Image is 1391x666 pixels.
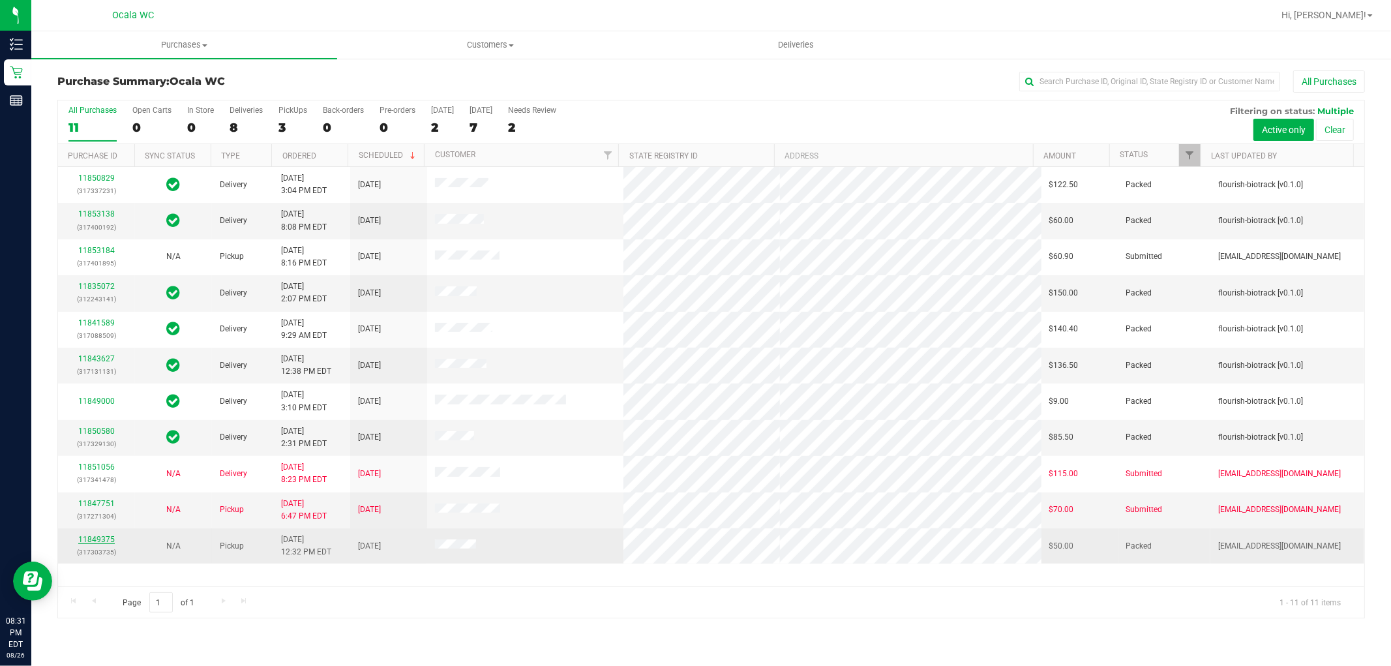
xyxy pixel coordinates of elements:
a: Purchases [31,31,337,59]
span: $140.40 [1049,323,1079,335]
span: [DATE] [358,468,381,480]
th: Address [774,144,1033,167]
span: In Sync [166,392,180,410]
div: Pre-orders [380,106,415,115]
a: 11843627 [78,354,115,363]
a: 11850829 [78,174,115,183]
span: Delivery [220,323,247,335]
div: PickUps [278,106,307,115]
div: Open Carts [132,106,172,115]
span: $136.50 [1049,359,1079,372]
inline-svg: Reports [10,94,23,107]
a: 11853184 [78,246,115,255]
a: 11849375 [78,535,115,544]
span: flourish-biotrack [v0.1.0] [1218,323,1303,335]
span: Not Applicable [166,469,181,478]
span: $60.00 [1049,215,1074,227]
span: Ocala WC [112,10,154,21]
span: Pickup [220,540,244,552]
span: Delivery [220,431,247,444]
button: N/A [166,540,181,552]
div: Needs Review [508,106,556,115]
span: Not Applicable [166,505,181,514]
span: [EMAIL_ADDRESS][DOMAIN_NAME] [1218,250,1341,263]
div: 0 [380,120,415,135]
a: 11849000 [78,397,115,406]
div: In Store [187,106,214,115]
button: N/A [166,504,181,516]
a: Ordered [282,151,316,160]
p: (317400192) [66,221,127,234]
span: Delivery [220,179,247,191]
span: In Sync [166,284,180,302]
a: Sync Status [145,151,195,160]
span: Pickup [220,250,244,263]
a: Scheduled [359,151,418,160]
span: Deliveries [760,39,831,51]
button: N/A [166,250,181,263]
p: (317329130) [66,438,127,450]
span: [DATE] 12:32 PM EDT [281,534,331,558]
a: Amount [1043,151,1076,160]
span: [DATE] [358,323,381,335]
span: [DATE] [358,250,381,263]
span: Page of 1 [112,592,205,613]
span: [DATE] 3:04 PM EDT [281,172,327,197]
a: Purchase ID [68,151,117,160]
span: Packed [1126,215,1152,227]
span: Packed [1126,431,1152,444]
a: Last Updated By [1212,151,1278,160]
span: $150.00 [1049,287,1079,299]
div: 3 [278,120,307,135]
button: Active only [1253,119,1314,141]
div: Back-orders [323,106,364,115]
span: $50.00 [1049,540,1074,552]
span: [DATE] [358,287,381,299]
p: (312243141) [66,293,127,305]
span: In Sync [166,320,180,338]
div: 0 [187,120,214,135]
span: In Sync [166,175,180,194]
input: Search Purchase ID, Original ID, State Registry ID or Customer Name... [1019,72,1280,91]
a: Deliveries [643,31,949,59]
p: 08/26 [6,650,25,660]
a: 11847751 [78,499,115,508]
span: [DATE] [358,395,381,408]
p: (317271304) [66,510,127,522]
div: 0 [323,120,364,135]
span: Pickup [220,504,244,516]
a: Filter [597,144,618,166]
span: [DATE] 6:47 PM EDT [281,498,327,522]
span: Filtering on status: [1230,106,1315,116]
div: 8 [230,120,263,135]
span: [EMAIL_ADDRESS][DOMAIN_NAME] [1218,504,1341,516]
span: [DATE] [358,359,381,372]
span: $9.00 [1049,395,1069,408]
span: [DATE] [358,215,381,227]
button: N/A [166,468,181,480]
span: Not Applicable [166,541,181,551]
div: 11 [68,120,117,135]
span: Submitted [1126,250,1163,263]
span: Packed [1126,395,1152,408]
p: (317131131) [66,365,127,378]
inline-svg: Inventory [10,38,23,51]
span: [DATE] 9:29 AM EDT [281,317,327,342]
p: (317401895) [66,257,127,269]
span: Delivery [220,359,247,372]
div: [DATE] [470,106,492,115]
a: 11850580 [78,427,115,436]
button: All Purchases [1293,70,1365,93]
span: [DATE] 3:10 PM EDT [281,389,327,414]
span: Packed [1126,287,1152,299]
p: (317337231) [66,185,127,197]
a: 11851056 [78,462,115,472]
span: $70.00 [1049,504,1074,516]
span: Delivery [220,395,247,408]
span: [DATE] 8:23 PM EDT [281,461,327,486]
span: Customers [338,39,642,51]
span: Submitted [1126,504,1163,516]
span: flourish-biotrack [v0.1.0] [1218,359,1303,372]
span: [DATE] 8:16 PM EDT [281,245,327,269]
div: 2 [431,120,454,135]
